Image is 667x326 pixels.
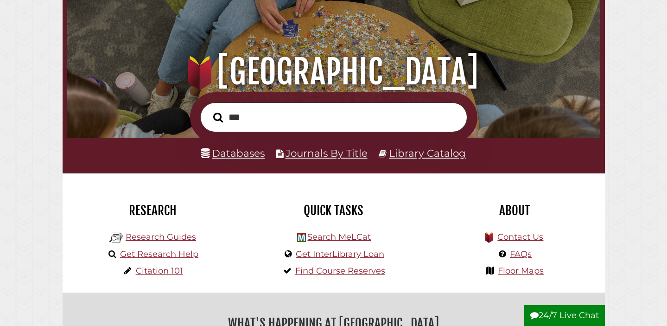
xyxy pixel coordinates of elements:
a: Get InterLibrary Loan [296,249,384,259]
button: Search [209,110,228,125]
a: Databases [201,147,265,159]
h2: About [431,203,598,218]
h2: Quick Tasks [250,203,417,218]
i: Search [213,112,223,122]
a: Search MeLCat [307,232,371,242]
a: Journals By Title [286,147,368,159]
h2: Research [70,203,236,218]
a: Floor Maps [498,266,544,276]
a: Library Catalog [389,147,466,159]
a: Get Research Help [120,249,198,259]
a: Citation 101 [136,266,183,276]
img: Hekman Library Logo [297,233,306,242]
a: Find Course Reserves [295,266,385,276]
a: Contact Us [497,232,543,242]
h1: [GEOGRAPHIC_DATA] [77,51,590,92]
a: Research Guides [126,232,196,242]
img: Hekman Library Logo [109,231,123,245]
a: FAQs [510,249,532,259]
